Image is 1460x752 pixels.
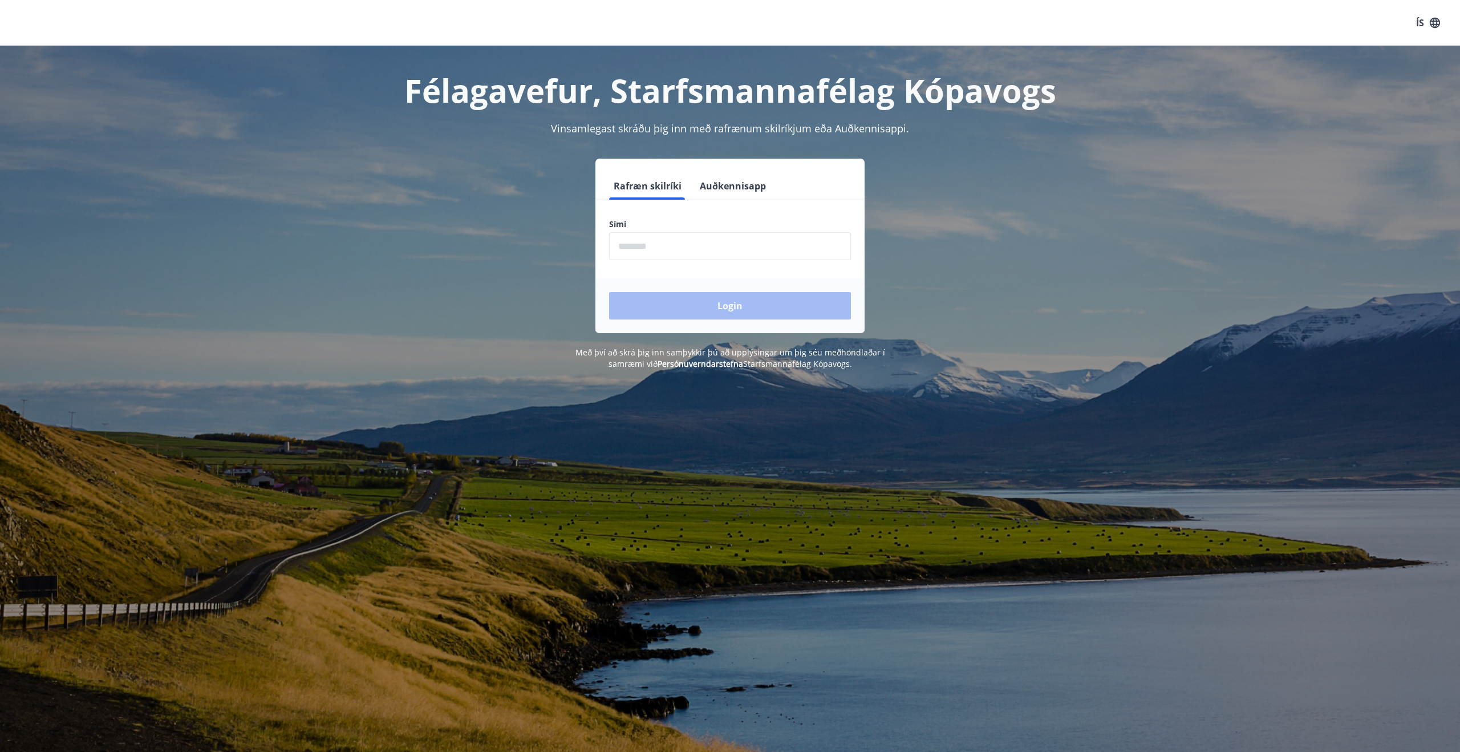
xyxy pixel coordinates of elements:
button: Rafræn skilríki [609,172,686,200]
a: Persónuverndarstefna [658,358,743,369]
button: Auðkennisapp [695,172,770,200]
span: Vinsamlegast skráðu þig inn með rafrænum skilríkjum eða Auðkennisappi. [551,122,909,135]
button: ÍS [1410,13,1446,33]
h1: Félagavefur, Starfsmannafélag Kópavogs [333,68,1127,112]
span: Með því að skrá þig inn samþykkir þú að upplýsingar um þig séu meðhöndlaðar í samræmi við Starfsm... [575,347,885,369]
label: Sími [609,219,851,230]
